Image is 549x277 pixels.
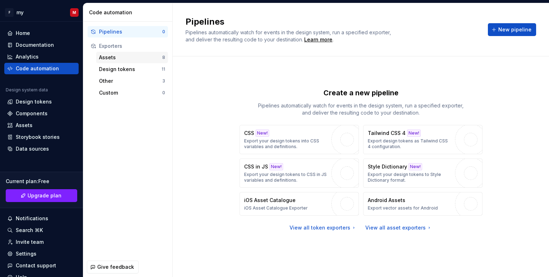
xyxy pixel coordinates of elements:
[368,163,407,170] p: Style Dictionary
[368,172,451,183] p: Export your design tokens to Style Dictionary format.
[303,37,333,42] span: .
[96,52,168,63] button: Assets8
[4,131,79,143] a: Storybook stories
[244,130,254,137] p: CSS
[96,64,168,75] button: Design tokens11
[368,197,405,204] p: Android Assets
[244,197,296,204] p: iOS Asset Catalogue
[16,227,43,234] div: Search ⌘K
[488,23,536,36] button: New pipeline
[16,238,44,246] div: Invite team
[1,5,81,20] button: FmyM
[99,42,165,50] div: Exporters
[16,53,39,60] div: Analytics
[16,262,56,269] div: Contact support
[363,158,483,188] button: Style DictionaryNew!Export your design tokens to Style Dictionary format.
[4,96,79,107] a: Design tokens
[4,248,79,260] a: Settings
[96,87,168,99] button: Custom0
[186,29,392,42] span: Pipelines automatically watch for events in the design system, run a specified exporter, and deli...
[162,78,165,84] div: 3
[363,192,483,216] button: Android AssetsExport vector assets for Android
[97,263,134,271] span: Give feedback
[244,172,328,183] p: Export your design tokens to CSS in JS variables and definitions.
[4,225,79,236] button: Search ⌘K
[368,130,406,137] p: Tailwind CSS 4
[407,130,421,137] div: New!
[239,192,359,216] button: iOS Asset CatalogueiOS Asset Catalogue Exporter
[4,213,79,224] button: Notifications
[96,75,168,87] button: Other3
[99,54,162,61] div: Assets
[409,163,422,170] div: New!
[16,215,48,222] div: Notifications
[4,260,79,271] button: Contact support
[363,125,483,154] button: Tailwind CSS 4New!Export design tokens as Tailwind CSS 4 configuration.
[498,26,531,33] span: New pipeline
[4,236,79,248] a: Invite team
[16,122,33,129] div: Assets
[16,134,60,141] div: Storybook stories
[5,8,14,17] div: F
[254,102,468,116] p: Pipelines automatically watch for events in the design system, run a specified exporter, and deli...
[244,205,308,211] p: iOS Asset Catalogue Exporter
[99,66,162,73] div: Design tokens
[16,30,30,37] div: Home
[4,120,79,131] a: Assets
[162,66,165,72] div: 11
[87,261,139,273] button: Give feedback
[89,9,169,16] div: Code automation
[16,145,49,152] div: Data sources
[16,98,52,105] div: Design tokens
[99,77,162,85] div: Other
[16,9,24,16] div: my
[186,16,479,27] h2: Pipelines
[6,87,48,93] div: Design system data
[239,158,359,188] button: CSS in JSNew!Export your design tokens to CSS in JS variables and definitions.
[162,55,165,60] div: 8
[162,29,165,35] div: 0
[99,28,162,35] div: Pipelines
[16,110,48,117] div: Components
[73,10,76,15] div: M
[4,143,79,155] a: Data sources
[16,65,59,72] div: Code automation
[244,163,268,170] p: CSS in JS
[88,26,168,37] button: Pipelines0
[269,163,283,170] div: New!
[99,89,162,96] div: Custom
[162,90,165,96] div: 0
[368,205,438,211] p: Export vector assets for Android
[16,250,36,257] div: Settings
[4,27,79,39] a: Home
[4,39,79,51] a: Documentation
[6,189,77,202] a: Upgrade plan
[304,36,332,43] a: Learn more
[6,178,77,185] div: Current plan : Free
[290,224,357,231] a: View all token exporters
[368,138,451,150] p: Export design tokens as Tailwind CSS 4 configuration.
[244,138,328,150] p: Export your design tokens into CSS variables and definitions.
[239,125,359,154] button: CSSNew!Export your design tokens into CSS variables and definitions.
[4,51,79,62] a: Analytics
[256,130,269,137] div: New!
[28,192,61,199] span: Upgrade plan
[4,108,79,119] a: Components
[365,224,432,231] a: View all asset exporters
[4,63,79,74] a: Code automation
[323,88,399,98] p: Create a new pipeline
[16,41,54,49] div: Documentation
